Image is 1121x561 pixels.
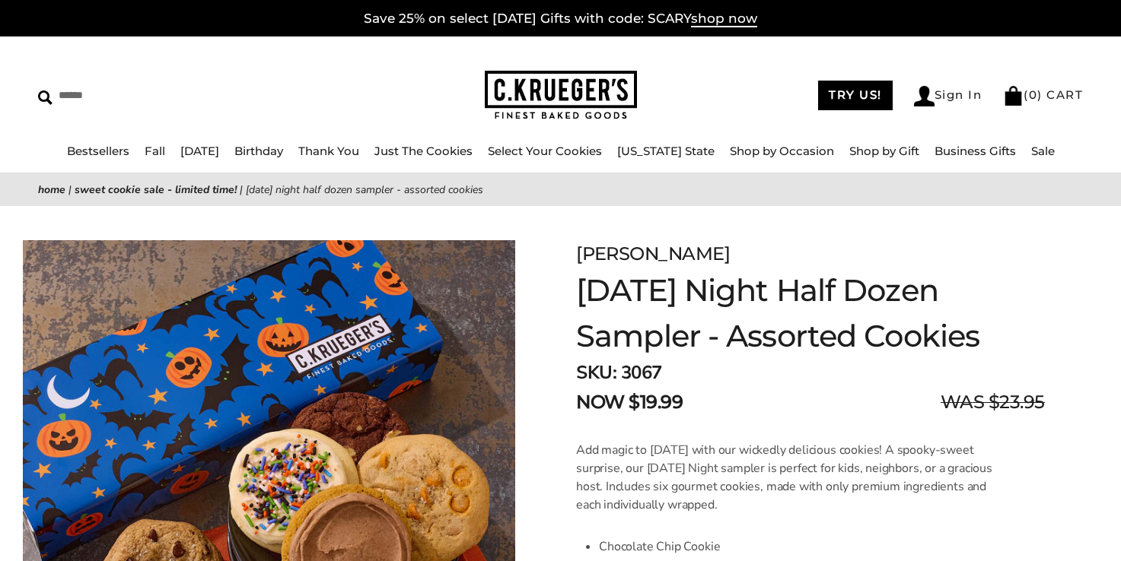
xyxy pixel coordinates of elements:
[364,11,757,27] a: Save 25% on select [DATE] Gifts with code: SCARYshop now
[935,144,1016,158] a: Business Gifts
[914,86,982,106] a: Sign In
[38,181,1083,198] nav: breadcrumbs
[1003,86,1024,106] img: Bag
[1003,87,1083,102] a: (0) CART
[576,441,992,514] p: Add magic to [DATE] with our wickedly delicious cookies! A spooky-sweet surprise, our [DATE] Nigh...
[691,11,757,27] span: shop now
[1029,87,1038,102] span: 0
[621,360,662,385] span: 3067
[38,84,285,107] input: Search
[818,81,893,110] a: TRY US!
[941,388,1045,416] span: WAS $23.95
[1031,144,1055,158] a: Sale
[38,90,53,105] img: Search
[485,71,637,120] img: C.KRUEGER'S
[488,144,602,158] a: Select Your Cookies
[617,144,715,158] a: [US_STATE] State
[599,534,992,559] li: Chocolate Chip Cookie
[730,144,834,158] a: Shop by Occasion
[240,182,243,197] span: |
[234,144,283,158] a: Birthday
[38,182,65,197] a: Home
[67,144,129,158] a: Bestsellers
[68,182,72,197] span: |
[75,182,237,197] a: Sweet Cookie Sale - Limited Time!
[576,240,1045,268] div: [PERSON_NAME]
[914,86,935,106] img: Account
[145,144,165,158] a: Fall
[576,360,616,385] strong: SKU:
[849,144,919,158] a: Shop by Gift
[374,144,473,158] a: Just The Cookies
[180,144,219,158] a: [DATE]
[298,144,359,158] a: Thank You
[576,388,683,416] span: NOW $19.99
[576,268,1045,359] h1: [DATE] Night Half Dozen Sampler - Assorted Cookies
[246,182,483,197] span: [DATE] Night Half Dozen Sampler - Assorted Cookies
